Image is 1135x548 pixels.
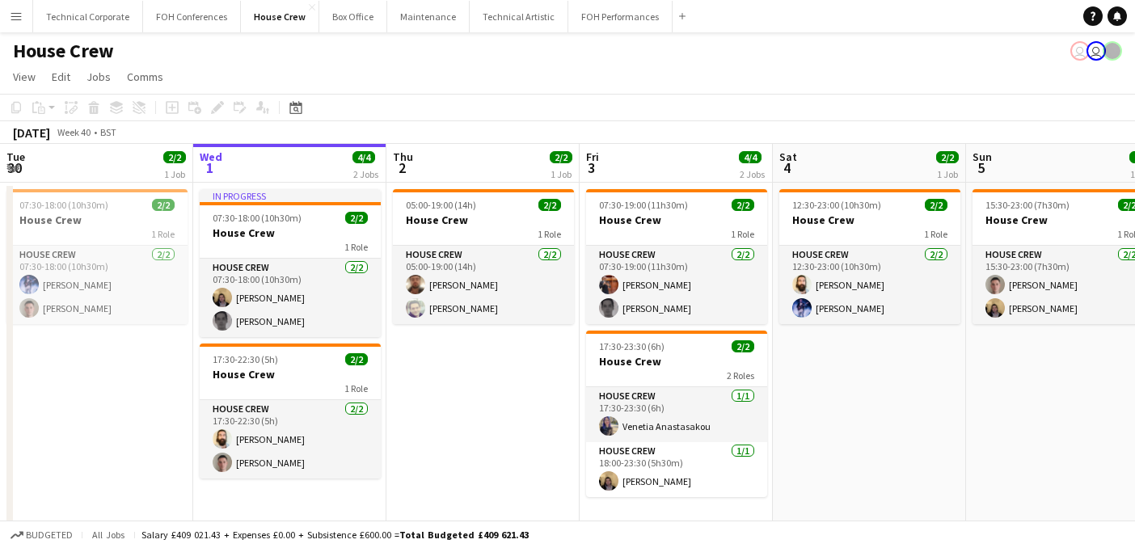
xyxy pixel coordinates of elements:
div: In progress [200,189,381,202]
span: 2/2 [345,353,368,365]
span: 2/2 [936,151,959,163]
span: Fri [586,150,599,164]
span: 15:30-23:00 (7h30m) [985,199,1070,211]
app-card-role: House Crew1/117:30-23:30 (6h)Venetia Anastasakou [586,387,767,442]
div: 1 Job [937,165,958,177]
app-job-card: 05:00-19:00 (14h)2/2House Crew1 RoleHouse Crew2/205:00-19:00 (14h)[PERSON_NAME][PERSON_NAME] [393,189,574,324]
h3: House Crew [393,213,574,227]
span: 2/2 [163,151,186,163]
a: Comms [120,66,170,87]
span: Jobs [86,70,111,84]
div: 2 Jobs [740,165,765,177]
span: 2/2 [345,212,368,224]
span: 12:30-23:00 (10h30m) [792,199,881,211]
app-job-card: 07:30-18:00 (10h30m)2/2House Crew1 RoleHouse Crew2/207:30-18:00 (10h30m)[PERSON_NAME][PERSON_NAME] [6,189,188,324]
span: 07:30-18:00 (10h30m) [19,199,108,211]
button: Technical Artistic [470,1,568,32]
span: 1 [197,158,222,177]
span: Total Budgeted £409 621.43 [399,529,529,541]
app-user-avatar: Gabrielle Barr [1103,41,1122,61]
span: 2/2 [538,199,561,211]
span: Thu [393,150,413,164]
span: Comms [127,70,163,84]
span: 2 [390,158,413,177]
span: Wed [200,150,222,164]
button: Maintenance [387,1,470,32]
span: 1 Role [151,228,175,240]
span: 1 Role [538,228,561,240]
button: House Crew [241,1,319,32]
span: 17:30-22:30 (5h) [213,353,278,365]
app-card-role: House Crew2/207:30-19:00 (11h30m)[PERSON_NAME][PERSON_NAME] [586,246,767,324]
app-job-card: In progress07:30-18:00 (10h30m)2/2House Crew1 RoleHouse Crew2/207:30-18:00 (10h30m)[PERSON_NAME][... [200,189,381,337]
h3: House Crew [586,354,767,369]
button: Box Office [319,1,387,32]
span: 3 [584,158,599,177]
span: 2/2 [732,199,754,211]
span: 07:30-18:00 (10h30m) [213,212,302,224]
span: 05:00-19:00 (14h) [406,199,476,211]
span: 2/2 [925,199,947,211]
span: 1 Role [344,382,368,394]
span: Edit [52,70,70,84]
app-card-role: House Crew1/118:00-23:30 (5h30m)[PERSON_NAME] [586,442,767,497]
h3: House Crew [586,213,767,227]
div: 1 Job [551,165,572,177]
span: 2 Roles [727,369,754,381]
span: Budgeted [26,529,73,541]
span: 1 Role [731,228,754,240]
app-card-role: House Crew2/217:30-22:30 (5h)[PERSON_NAME][PERSON_NAME] [200,400,381,478]
span: 4 [777,158,797,177]
span: 4/4 [352,151,375,163]
app-job-card: 17:30-23:30 (6h)2/2House Crew2 RolesHouse Crew1/117:30-23:30 (6h)Venetia AnastasakouHouse Crew1/1... [586,331,767,497]
app-job-card: 12:30-23:00 (10h30m)2/2House Crew1 RoleHouse Crew2/212:30-23:00 (10h30m)[PERSON_NAME][PERSON_NAME] [779,189,960,324]
span: 07:30-19:00 (11h30m) [599,199,688,211]
span: Sat [779,150,797,164]
h3: House Crew [200,367,381,381]
div: Salary £409 021.43 + Expenses £0.00 + Subsistence £600.00 = [141,529,529,541]
app-user-avatar: Liveforce Admin [1070,41,1090,61]
span: Week 40 [53,126,94,138]
a: Edit [45,66,77,87]
span: 4/4 [739,151,762,163]
app-card-role: House Crew2/205:00-19:00 (14h)[PERSON_NAME][PERSON_NAME] [393,246,574,324]
span: Sun [973,150,992,164]
h3: House Crew [6,213,188,227]
a: Jobs [80,66,117,87]
span: 30 [4,158,25,177]
span: View [13,70,36,84]
span: Tue [6,150,25,164]
div: [DATE] [13,124,50,141]
app-job-card: 07:30-19:00 (11h30m)2/2House Crew1 RoleHouse Crew2/207:30-19:00 (11h30m)[PERSON_NAME][PERSON_NAME] [586,189,767,324]
span: 5 [970,158,992,177]
span: 2/2 [732,340,754,352]
app-card-role: House Crew2/212:30-23:00 (10h30m)[PERSON_NAME][PERSON_NAME] [779,246,960,324]
button: Budgeted [8,526,75,544]
app-card-role: House Crew2/207:30-18:00 (10h30m)[PERSON_NAME][PERSON_NAME] [200,259,381,337]
app-job-card: 17:30-22:30 (5h)2/2House Crew1 RoleHouse Crew2/217:30-22:30 (5h)[PERSON_NAME][PERSON_NAME] [200,344,381,478]
span: 1 Role [924,228,947,240]
span: 2/2 [550,151,572,163]
span: 17:30-23:30 (6h) [599,340,665,352]
app-user-avatar: Nathan PERM Birdsall [1086,41,1106,61]
div: BST [100,126,116,138]
span: All jobs [89,529,128,541]
span: 1 Role [344,241,368,253]
button: Technical Corporate [33,1,143,32]
span: 2/2 [152,199,175,211]
a: View [6,66,42,87]
h3: House Crew [200,226,381,240]
app-card-role: House Crew2/207:30-18:00 (10h30m)[PERSON_NAME][PERSON_NAME] [6,246,188,324]
button: FOH Performances [568,1,673,32]
h3: House Crew [779,213,960,227]
button: FOH Conferences [143,1,241,32]
div: 1 Job [164,165,185,177]
div: 2 Jobs [353,165,378,177]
